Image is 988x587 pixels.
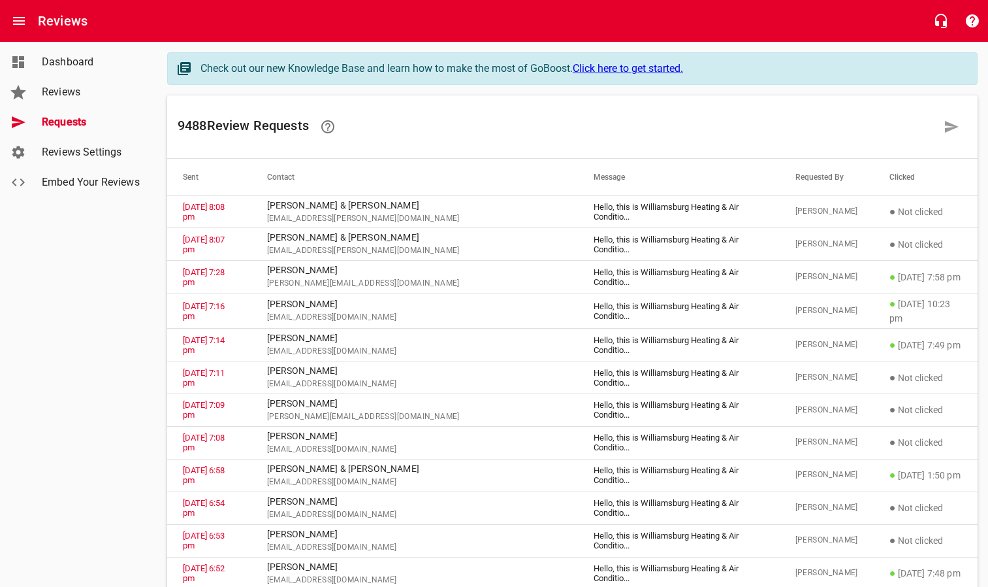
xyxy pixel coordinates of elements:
[267,378,562,391] span: [EMAIL_ADDRESS][DOMAIN_NAME]
[267,509,562,522] span: [EMAIL_ADDRESS][DOMAIN_NAME]
[889,339,896,351] span: ●
[889,534,896,546] span: ●
[42,114,141,130] span: Requests
[889,271,896,283] span: ●
[183,498,225,518] a: [DATE] 6:54 pm
[795,271,858,284] span: [PERSON_NAME]
[889,371,896,384] span: ●
[183,335,225,355] a: [DATE] 7:14 pm
[874,159,978,195] th: Clicked
[795,238,858,251] span: [PERSON_NAME]
[42,84,141,100] span: Reviews
[795,305,858,318] span: [PERSON_NAME]
[795,339,858,352] span: [PERSON_NAME]
[267,495,562,509] p: [PERSON_NAME]
[889,269,962,285] p: [DATE] 7:58 pm
[267,244,562,258] span: [EMAIL_ADDRESS][PERSON_NAME][DOMAIN_NAME]
[780,159,874,195] th: Requested By
[889,435,962,450] p: Not clicked
[889,567,896,579] span: ●
[578,261,780,293] td: Hello, this is Williamsburg Heating & Air Conditio ...
[267,364,562,378] p: [PERSON_NAME]
[251,159,578,195] th: Contact
[267,560,562,574] p: [PERSON_NAME]
[167,159,251,195] th: Sent
[312,111,343,143] a: Learn how requesting reviews can improve your online presence
[578,195,780,228] td: Hello, this is Williamsburg Heating & Air Conditio ...
[578,293,780,329] td: Hello, this is Williamsburg Heating & Air Conditio ...
[267,277,562,290] span: [PERSON_NAME][EMAIL_ADDRESS][DOMAIN_NAME]
[889,205,896,218] span: ●
[183,433,225,452] a: [DATE] 7:08 pm
[42,54,141,70] span: Dashboard
[889,533,962,548] p: Not clicked
[889,469,896,481] span: ●
[925,5,957,37] button: Live Chat
[795,371,858,384] span: [PERSON_NAME]
[183,267,225,287] a: [DATE] 7:28 pm
[795,436,858,449] span: [PERSON_NAME]
[578,361,780,394] td: Hello, this is Williamsburg Heating & Air Conditio ...
[889,500,962,516] p: Not clicked
[957,5,988,37] button: Support Portal
[578,492,780,524] td: Hello, this is Williamsburg Heating & Air Conditio ...
[267,462,562,476] p: [PERSON_NAME] & [PERSON_NAME]
[889,403,896,416] span: ●
[267,212,562,226] span: [EMAIL_ADDRESS][PERSON_NAME][DOMAIN_NAME]
[578,329,780,361] td: Hello, this is Williamsburg Heating & Air Conditio ...
[578,426,780,459] td: Hello, this is Williamsburg Heating & Air Conditio ...
[795,567,858,580] span: [PERSON_NAME]
[178,111,936,143] h6: 9488 Review Request s
[889,402,962,418] p: Not clicked
[42,144,141,160] span: Reviews Settings
[578,459,780,492] td: Hello, this is Williamsburg Heating & Air Conditio ...
[889,467,962,483] p: [DATE] 1:50 pm
[795,205,858,218] span: [PERSON_NAME]
[889,238,896,250] span: ●
[578,228,780,261] td: Hello, this is Williamsburg Heating & Air Conditio ...
[267,297,562,311] p: [PERSON_NAME]
[267,443,562,456] span: [EMAIL_ADDRESS][DOMAIN_NAME]
[889,436,896,448] span: ●
[267,345,562,358] span: [EMAIL_ADDRESS][DOMAIN_NAME]
[578,159,780,195] th: Message
[38,10,88,31] h6: Reviews
[267,199,562,212] p: [PERSON_NAME] & [PERSON_NAME]
[183,301,225,321] a: [DATE] 7:16 pm
[889,296,962,326] p: [DATE] 10:23 pm
[183,465,225,485] a: [DATE] 6:58 pm
[578,524,780,557] td: Hello, this is Williamsburg Heating & Air Conditio ...
[267,331,562,345] p: [PERSON_NAME]
[183,368,225,388] a: [DATE] 7:11 pm
[267,397,562,411] p: [PERSON_NAME]
[3,5,35,37] button: Open drawer
[267,263,562,277] p: [PERSON_NAME]
[267,476,562,489] span: [EMAIL_ADDRESS][DOMAIN_NAME]
[267,411,562,424] span: [PERSON_NAME][EMAIL_ADDRESS][DOMAIN_NAME]
[889,237,962,252] p: Not clicked
[795,469,858,482] span: [PERSON_NAME]
[183,400,225,420] a: [DATE] 7:09 pm
[889,565,962,581] p: [DATE] 7:48 pm
[267,528,562,541] p: [PERSON_NAME]
[267,231,562,244] p: [PERSON_NAME] & [PERSON_NAME]
[795,404,858,417] span: [PERSON_NAME]
[795,501,858,514] span: [PERSON_NAME]
[267,429,562,443] p: [PERSON_NAME]
[200,61,964,76] div: Check out our new Knowledge Base and learn how to make the most of GoBoost.
[183,235,225,254] a: [DATE] 8:07 pm
[573,62,683,75] a: Click here to get started.
[42,175,141,190] span: Embed Your Reviews
[267,311,562,324] span: [EMAIL_ADDRESS][DOMAIN_NAME]
[889,204,962,220] p: Not clicked
[183,202,225,222] a: [DATE] 8:08 pm
[889,501,896,514] span: ●
[795,534,858,547] span: [PERSON_NAME]
[267,541,562,554] span: [EMAIL_ADDRESS][DOMAIN_NAME]
[889,297,896,310] span: ●
[889,337,962,353] p: [DATE] 7:49 pm
[578,394,780,427] td: Hello, this is Williamsburg Heating & Air Conditio ...
[936,111,967,143] a: Request a review
[183,531,225,550] a: [DATE] 6:53 pm
[267,574,562,587] span: [EMAIL_ADDRESS][DOMAIN_NAME]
